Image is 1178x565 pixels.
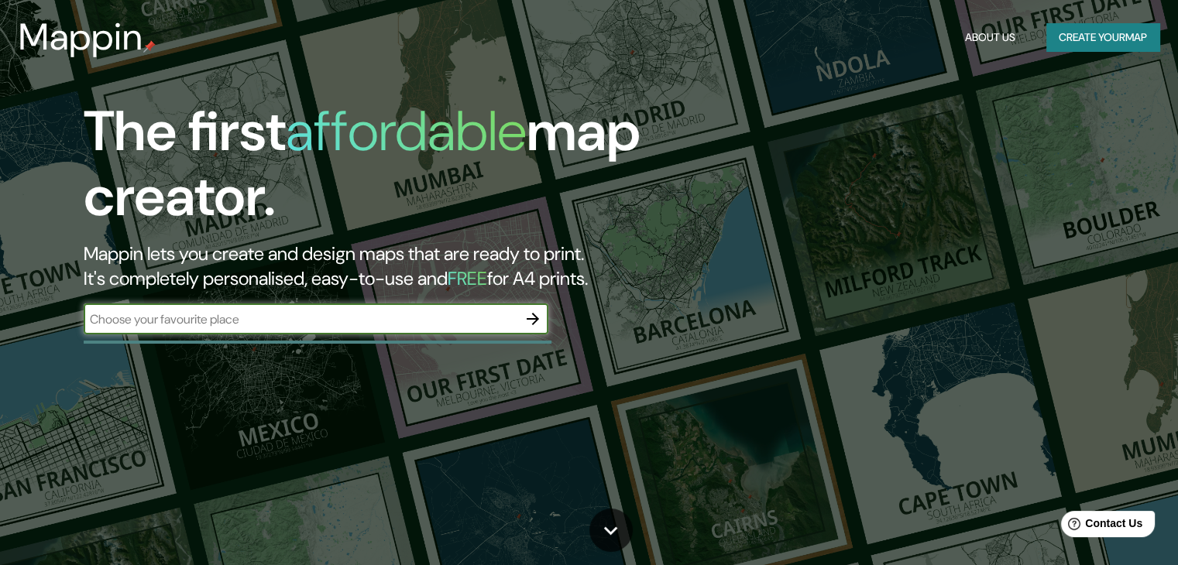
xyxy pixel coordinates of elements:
[1046,23,1159,52] button: Create yourmap
[448,266,487,290] h5: FREE
[84,241,673,291] h2: Mappin lets you create and design maps that are ready to print. It's completely personalised, eas...
[1040,505,1161,548] iframe: Help widget launcher
[959,23,1022,52] button: About Us
[143,40,156,53] img: mappin-pin
[19,15,143,59] h3: Mappin
[84,310,517,328] input: Choose your favourite place
[286,95,527,167] h1: affordable
[84,99,673,241] h1: The first map creator.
